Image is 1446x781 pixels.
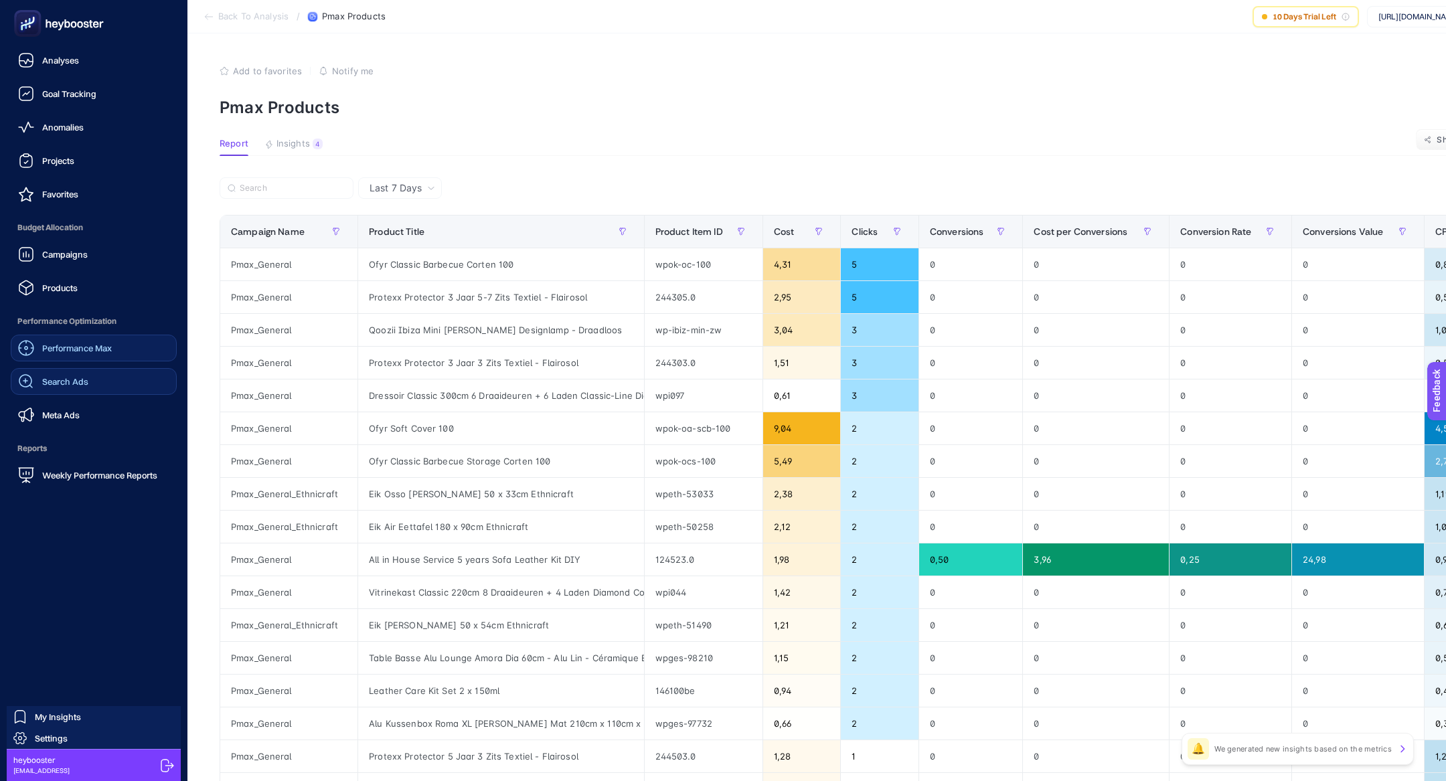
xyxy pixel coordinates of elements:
[841,248,918,280] div: 5
[297,11,300,21] span: /
[220,576,357,608] div: Pmax_General
[919,347,1023,379] div: 0
[358,740,643,772] div: Protexx Protector 5 Jaar 3 Zits Textiel - Flairosol
[919,281,1023,313] div: 0
[240,183,345,193] input: Search
[645,281,762,313] div: 244305.0
[645,511,762,543] div: wpeth-50258
[919,248,1023,280] div: 0
[919,576,1023,608] div: 0
[11,114,177,141] a: Anomalies
[1023,740,1169,772] div: 0
[42,470,157,481] span: Weekly Performance Reports
[645,675,762,707] div: 146100be
[919,675,1023,707] div: 0
[369,226,424,237] span: Product Title
[1292,609,1424,641] div: 0
[220,642,357,674] div: Pmax_General
[655,226,723,237] span: Product Item ID
[220,281,357,313] div: Pmax_General
[220,314,357,346] div: Pmax_General
[11,47,177,74] a: Analyses
[763,609,840,641] div: 1,21
[1188,738,1209,760] div: 🔔
[1170,642,1291,674] div: 0
[763,478,840,510] div: 2,38
[841,609,918,641] div: 2
[42,88,96,99] span: Goal Tracking
[645,412,762,444] div: wpok-oa-scb-100
[220,675,357,707] div: Pmax_General
[763,576,840,608] div: 1,42
[11,80,177,107] a: Goal Tracking
[231,226,305,237] span: Campaign Name
[1292,379,1424,412] div: 0
[42,155,74,166] span: Projects
[763,543,840,576] div: 1,98
[763,347,840,379] div: 1,51
[1034,226,1127,237] span: Cost per Conversions
[645,707,762,740] div: wpges-97732
[11,402,177,428] a: Meta Ads
[763,281,840,313] div: 2,95
[919,314,1023,346] div: 0
[1170,281,1291,313] div: 0
[220,478,357,510] div: Pmax_General_Ethnicraft
[358,543,643,576] div: All in House Service 5 years Sofa Leather Kit DIY
[358,379,643,412] div: Dressoir Classic 300cm 6 Draaideuren + 6 Laden Classic-Line Diamond Collection
[218,11,289,22] span: Back To Analysis
[42,55,79,66] span: Analyses
[220,379,357,412] div: Pmax_General
[841,478,918,510] div: 2
[358,478,643,510] div: Eik Osso [PERSON_NAME] 50 x 33cm Ethnicraft
[220,347,357,379] div: Pmax_General
[645,642,762,674] div: wpges-98210
[1170,543,1291,576] div: 0,25
[11,435,177,462] span: Reports
[645,379,762,412] div: wpi097
[1023,445,1169,477] div: 0
[358,281,643,313] div: Protexx Protector 3 Jaar 5-7 Zits Textiel - Flairosol
[763,707,840,740] div: 0,66
[841,543,918,576] div: 2
[1292,675,1424,707] div: 0
[7,727,181,749] a: Settings
[919,412,1023,444] div: 0
[1292,543,1424,576] div: 24,98
[1023,281,1169,313] div: 0
[645,347,762,379] div: 244303.0
[11,368,177,395] a: Search Ads
[841,445,918,477] div: 2
[42,343,112,353] span: Performance Max
[11,308,177,335] span: Performance Optimization
[1292,576,1424,608] div: 0
[220,543,357,576] div: Pmax_General
[220,707,357,740] div: Pmax_General
[763,511,840,543] div: 2,12
[930,226,984,237] span: Conversions
[1023,609,1169,641] div: 0
[919,478,1023,510] div: 0
[1170,314,1291,346] div: 0
[1170,412,1291,444] div: 0
[841,740,918,772] div: 1
[919,740,1023,772] div: 0
[220,412,357,444] div: Pmax_General
[1023,642,1169,674] div: 0
[841,412,918,444] div: 2
[220,248,357,280] div: Pmax_General
[1023,511,1169,543] div: 0
[1292,281,1424,313] div: 0
[11,241,177,268] a: Campaigns
[1292,445,1424,477] div: 0
[1023,478,1169,510] div: 0
[358,511,643,543] div: Eik Air Eettafel 180 x 90cm Ethnicraft
[645,478,762,510] div: wpeth-53033
[841,314,918,346] div: 3
[11,147,177,174] a: Projects
[919,379,1023,412] div: 0
[919,642,1023,674] div: 0
[220,66,302,76] button: Add to favorites
[358,347,643,379] div: Protexx Protector 3 Jaar 3 Zits Textiel - Flairosol
[13,766,70,776] span: [EMAIL_ADDRESS]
